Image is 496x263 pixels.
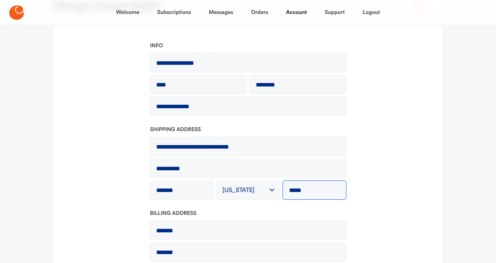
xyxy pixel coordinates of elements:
[251,3,268,22] a: Orders
[363,3,380,22] a: Logout
[325,3,345,22] a: Support
[209,3,233,22] a: Messages
[286,3,307,22] a: Account
[150,42,346,50] h2: Info
[157,3,191,22] a: Subscriptions
[150,209,346,217] h2: Billing address
[150,126,346,133] h2: Shipping address
[116,3,139,22] a: Welcome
